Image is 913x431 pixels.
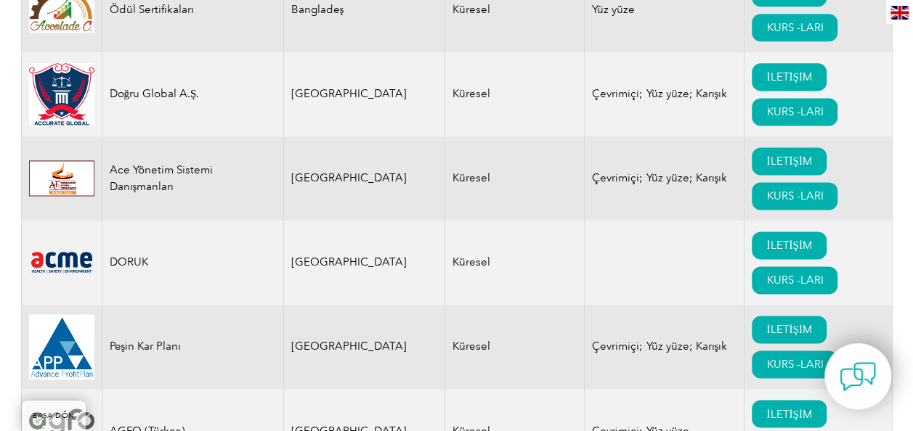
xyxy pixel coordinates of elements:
td: [GEOGRAPHIC_DATA] [283,221,445,305]
td: Doğru Global A.Ş. [102,52,283,136]
img: 306afd3c-0a77-ee11-8179-000d3ae1ac14-logo.jpg [29,160,94,196]
td: Çevrimiçi; Yüz yüze; Karışık [585,305,744,389]
img: 0f03f964-e57c-ec11-8d20-002248158ec2-logo.png [29,249,94,276]
td: Küresel [445,52,585,136]
td: Küresel [445,221,585,305]
img: a034a1f6-3919-f011-998a-0022489685a1-logo.png [29,63,94,126]
td: [GEOGRAPHIC_DATA] [283,305,445,389]
a: İLETİŞİM [752,400,826,427]
td: Çevrimiçi; Yüz yüze; Karışık [585,136,744,221]
td: Peşin Kar Planı [102,305,283,389]
a: İLETİŞİM [752,316,826,343]
a: KURS -LARI [752,182,837,210]
a: KURS -LARI [752,266,837,294]
img: contact-chat.png [840,358,876,395]
td: Çevrimiçi; Yüz yüze; Karışık [585,52,744,136]
a: KURS -LARI [752,350,837,378]
td: [GEOGRAPHIC_DATA] [283,52,445,136]
td: [GEOGRAPHIC_DATA] [283,136,445,221]
img: cd2924ac-d9bc-ea11-a814-000d3a79823d-logo.jpg [29,314,94,379]
a: BAŞA DÖN [22,401,86,431]
a: İLETİŞİM [752,63,826,91]
a: İLETİŞİM [752,231,826,259]
img: en [890,6,909,20]
a: KURS -LARI [752,98,837,126]
td: Ace Yönetim Sistemi Danışmanları [102,136,283,221]
a: İLETİŞİM [752,147,826,175]
td: DORUK [102,221,283,305]
a: KURS -LARI [752,14,837,41]
td: Küresel [445,305,585,389]
td: Küresel [445,136,585,221]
